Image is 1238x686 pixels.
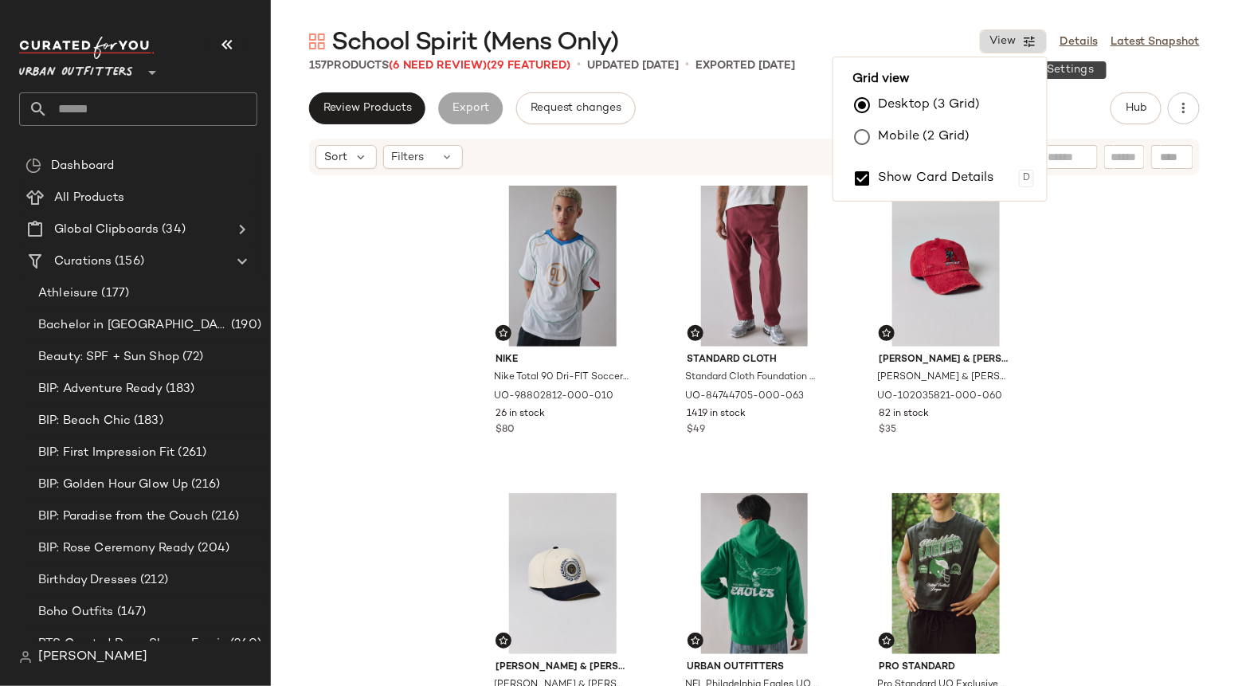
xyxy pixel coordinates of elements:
span: Filters [392,149,425,166]
span: (190) [228,316,261,335]
span: (216) [188,476,220,494]
img: svg%3e [882,636,891,645]
span: 26 in stock [496,407,545,421]
img: 102036027_001_b [483,493,643,654]
span: Standard Cloth Foundation Reverse [PERSON_NAME] in Red, Men's at Urban Outfitters [686,370,821,385]
span: School Spirit (Mens Only) [331,27,618,59]
img: svg%3e [499,636,508,645]
label: Show Card Details [878,156,994,201]
span: (156) [112,253,144,271]
span: Urban Outfitters [19,54,133,83]
span: Beauty: SPF + Sun Shop [38,348,179,367]
span: Birthday Dresses [38,571,137,590]
span: [PERSON_NAME] & [PERSON_NAME] [496,661,630,675]
span: (183) [131,412,163,430]
span: Sort [324,149,347,166]
span: Athleisure [38,284,98,303]
p: updated [DATE] [587,57,679,74]
img: svg%3e [691,636,700,645]
span: $35 [879,423,896,437]
span: All Products [54,189,125,207]
span: Bachelor in [GEOGRAPHIC_DATA]: LP [38,316,228,335]
span: Curations [54,253,112,271]
span: BIP: First Impression Fit [38,444,175,462]
span: Pro Standard [879,661,1013,675]
span: $80 [496,423,515,437]
div: Products [309,57,570,74]
span: Review Products [323,102,412,115]
span: Urban Outfitters [688,661,822,675]
img: 100833920_030_b [675,493,835,654]
label: Desktop (3 Grid) [878,89,980,121]
span: • [685,56,689,75]
span: Hub [1125,102,1147,115]
span: View [989,35,1016,48]
label: Mobile (2 Grid) [878,121,970,153]
span: (204) [194,539,229,558]
span: 157 [309,60,327,72]
span: BIP: Paradise from the Couch [38,508,208,526]
span: [PERSON_NAME] [38,648,147,667]
img: svg%3e [882,328,891,338]
span: (216) [208,508,240,526]
span: BIP: Adventure Ready [38,380,163,398]
p: Exported [DATE] [695,57,795,74]
span: BTS Curated Dorm Shops: Feminine [38,635,227,653]
span: (177) [98,284,129,303]
span: Nike [496,353,630,367]
span: Request changes [530,102,622,115]
span: 82 in stock [879,407,929,421]
span: Nike Total 90 Dri-FIT Soccer Jersey Tee in White/[GEOGRAPHIC_DATA] Blue/Sport Red, Men's at Urban... [494,370,629,385]
img: svg%3e [309,33,325,49]
span: UO-102035821-000-060 [877,390,1002,404]
span: Standard Cloth [688,353,822,367]
span: (212) [137,571,168,590]
span: (34) [159,221,186,239]
span: (260) [227,635,261,653]
span: Dashboard [51,157,114,175]
img: svg%3e [19,651,32,664]
span: (183) [163,380,195,398]
a: Latest Snapshot [1111,33,1200,50]
span: (29 Featured) [487,60,570,72]
span: (147) [114,603,147,621]
button: Hub [1111,92,1162,124]
img: 84744705_063_b [675,186,835,347]
span: [PERSON_NAME] & [PERSON_NAME] [879,353,1013,367]
span: (261) [175,444,207,462]
span: • [577,56,581,75]
span: Global Clipboards [54,221,159,239]
span: BIP: Golden Hour Glow Up [38,476,188,494]
div: D [1019,170,1034,187]
a: Details [1060,33,1098,50]
span: Grid view [846,70,1034,89]
button: Review Products [309,92,425,124]
span: UO-98802812-000-010 [494,390,613,404]
img: cfy_white_logo.C9jOOHJF.svg [19,37,155,59]
button: Request changes [516,92,636,124]
span: UO-84744705-000-063 [686,390,805,404]
span: $49 [688,423,706,437]
button: View [980,29,1047,53]
img: 98802812_010_b [483,186,643,347]
span: [PERSON_NAME] & [PERSON_NAME] NCAA University Of [US_STATE] Crimson Tide Washed Dad Hat in Red, M... [877,370,1012,385]
span: (6 Need Review) [389,60,487,72]
span: 1419 in stock [688,407,746,421]
span: BIP: Beach Chic [38,412,131,430]
span: (72) [179,348,204,367]
img: svg%3e [499,328,508,338]
img: svg%3e [25,158,41,174]
span: Boho Outfits [38,603,114,621]
img: 101051266_001_b [866,493,1026,654]
span: BIP: Rose Ceremony Ready [38,539,194,558]
img: svg%3e [691,328,700,338]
